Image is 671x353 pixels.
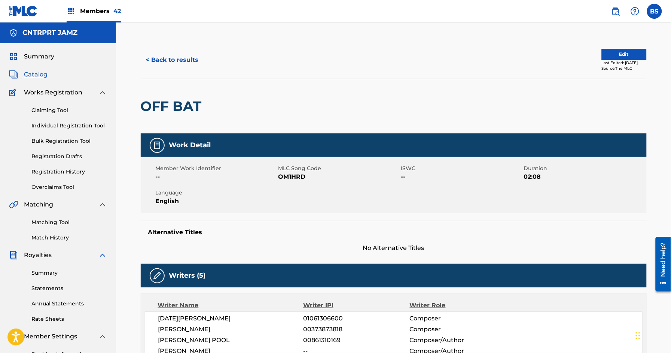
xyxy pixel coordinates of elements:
[24,88,82,97] span: Works Registration
[31,153,107,160] a: Registration Drafts
[410,314,507,323] span: Composer
[9,52,54,61] a: SummarySummary
[524,172,645,181] span: 02:08
[31,168,107,176] a: Registration History
[524,165,645,172] span: Duration
[22,28,77,37] h5: CNTRPRT JAMZ
[647,4,662,19] div: User Menu
[650,234,671,294] iframe: Resource Center
[24,332,77,341] span: Member Settings
[9,6,38,16] img: MLC Logo
[401,172,522,181] span: --
[278,172,399,181] span: OM1HRD
[153,271,162,280] img: Writers
[158,301,304,310] div: Writer Name
[158,336,304,345] span: [PERSON_NAME] POOL
[631,7,640,16] img: help
[410,325,507,334] span: Composer
[80,7,121,15] span: Members
[9,200,18,209] img: Matching
[24,200,53,209] span: Matching
[31,284,107,292] a: Statements
[303,301,410,310] div: Writer IPI
[148,229,639,236] h5: Alternative Titles
[98,251,107,260] img: expand
[31,218,107,226] a: Matching Tool
[24,52,54,61] span: Summary
[31,106,107,114] a: Claiming Tool
[24,251,52,260] span: Royalties
[278,165,399,172] span: MLC Song Code
[156,165,277,172] span: Member Work Identifier
[158,325,304,334] span: [PERSON_NAME]
[31,122,107,130] a: Individual Registration Tool
[9,70,18,79] img: Catalog
[31,300,107,308] a: Annual Statements
[156,189,277,197] span: Language
[9,52,18,61] img: Summary
[611,7,620,16] img: search
[31,183,107,191] a: Overclaims Tool
[113,7,121,15] span: 42
[156,197,277,206] span: English
[158,314,304,323] span: [DATE][PERSON_NAME]
[410,301,507,310] div: Writer Role
[169,141,211,150] h5: Work Detail
[31,269,107,277] a: Summary
[24,70,48,79] span: Catalog
[634,317,671,353] iframe: Chat Widget
[9,251,18,260] img: Royalties
[410,336,507,345] span: Composer/Author
[303,325,409,334] span: 00373873818
[169,271,206,280] h5: Writers (5)
[602,60,647,66] div: Last Edited: [DATE]
[303,336,409,345] span: 00861310169
[303,314,409,323] span: 01061306600
[636,325,640,347] div: Drag
[98,332,107,341] img: expand
[9,70,48,79] a: CatalogCatalog
[141,244,647,253] span: No Alternative Titles
[141,98,205,115] h2: OFF BAT
[98,200,107,209] img: expand
[156,172,277,181] span: --
[31,234,107,242] a: Match History
[141,51,204,69] button: < Back to results
[153,141,162,150] img: Work Detail
[31,315,107,323] a: Rate Sheets
[9,28,18,37] img: Accounts
[67,7,76,16] img: Top Rightsholders
[98,88,107,97] img: expand
[31,137,107,145] a: Bulk Registration Tool
[608,4,623,19] a: Public Search
[602,49,647,60] button: Edit
[9,88,19,97] img: Works Registration
[602,66,647,71] div: Source: The MLC
[401,165,522,172] span: ISWC
[628,4,643,19] div: Help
